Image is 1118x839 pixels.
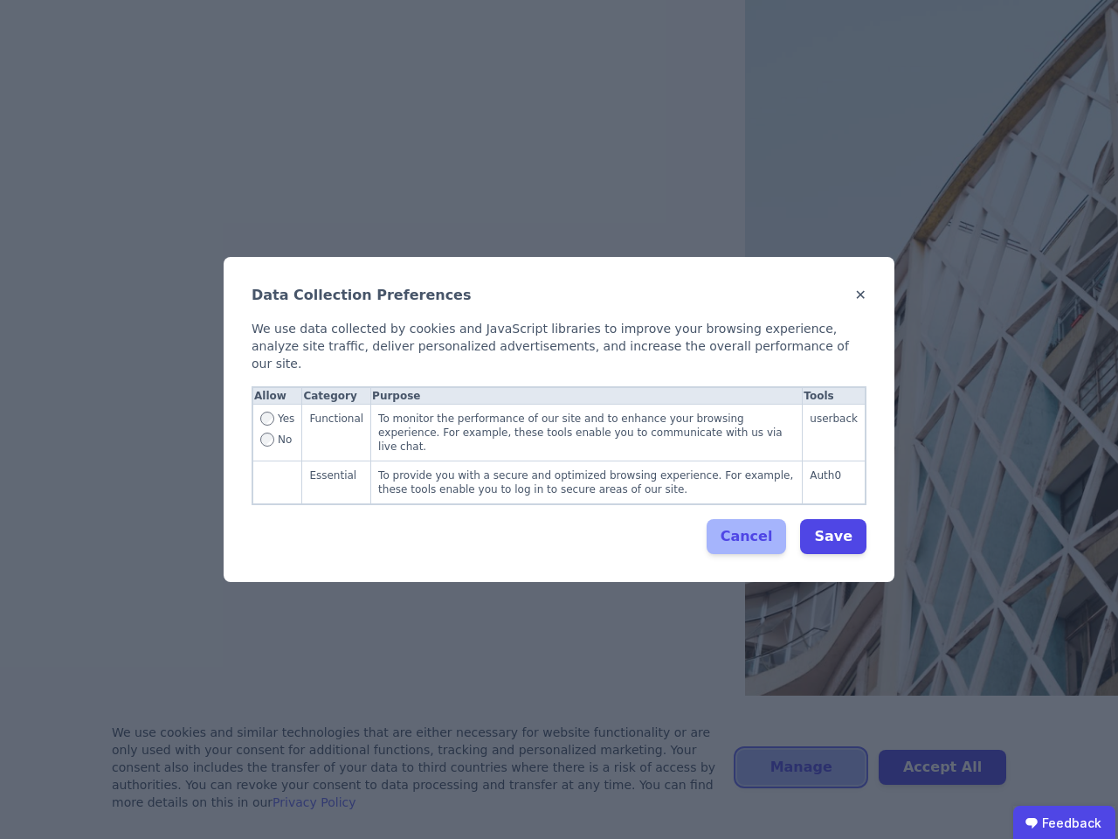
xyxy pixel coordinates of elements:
[371,461,803,504] td: To provide you with a secure and optimized browsing experience. For example, these tools enable y...
[252,320,866,372] div: We use data collected by cookies and JavaScript libraries to improve your browsing experience, an...
[278,433,292,447] span: No
[253,388,302,405] th: Allow
[371,405,803,461] td: To monitor the performance of our site and to enhance your browsing experience. For example, thes...
[803,461,866,504] td: Auth0
[803,405,866,461] td: userback
[302,388,371,405] th: Category
[800,519,866,554] button: Save
[707,519,787,554] button: Cancel
[278,412,294,433] span: Yes
[252,285,472,306] h2: Data Collection Preferences
[803,388,866,405] th: Tools
[302,461,371,504] td: Essential
[260,433,274,447] input: Disallow Functional tracking
[260,412,274,426] input: Allow Functional tracking
[302,405,371,461] td: Functional
[855,285,866,306] button: ✕
[371,388,803,405] th: Purpose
